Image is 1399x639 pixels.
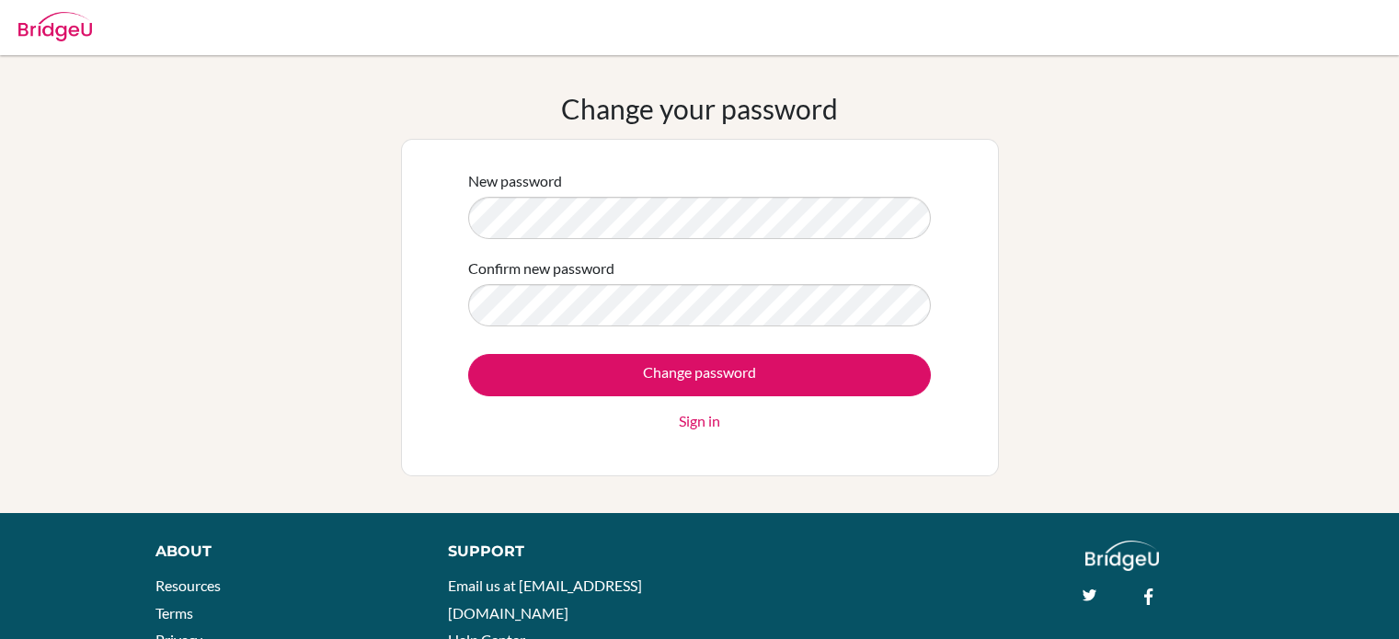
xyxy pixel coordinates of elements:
div: About [155,541,407,563]
img: Bridge-U [18,12,92,41]
input: Change password [468,354,931,396]
a: Email us at [EMAIL_ADDRESS][DOMAIN_NAME] [448,576,642,622]
a: Terms [155,604,193,622]
label: New password [468,170,562,192]
a: Sign in [679,410,720,432]
img: logo_white@2x-f4f0deed5e89b7ecb1c2cc34c3e3d731f90f0f143d5ea2071677605dd97b5244.png [1085,541,1160,571]
label: Confirm new password [468,257,614,280]
h1: Change your password [561,92,838,125]
a: Resources [155,576,221,594]
div: Support [448,541,680,563]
